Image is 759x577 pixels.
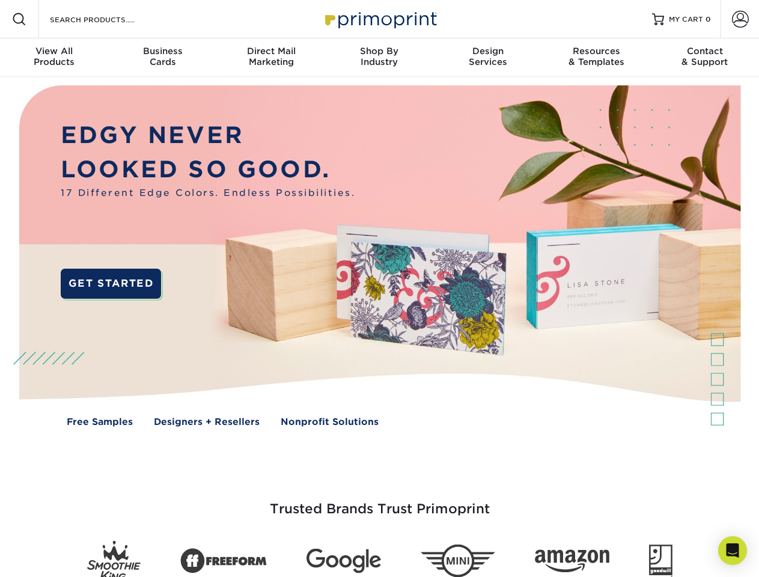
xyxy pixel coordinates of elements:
span: Design [434,46,542,56]
a: GET STARTED [61,269,161,299]
img: Goodwill [649,545,672,577]
span: 0 [706,15,711,23]
div: & Templates [542,46,650,67]
span: Shop By [325,46,433,56]
a: Direct MailMarketing [217,38,325,77]
span: Business [108,46,216,56]
div: Open Intercom Messenger [718,536,747,565]
input: SEARCH PRODUCTS..... [49,12,166,26]
div: Services [434,46,542,67]
img: Amazon [535,550,609,573]
span: MY CART [669,14,703,25]
a: Designers + Resellers [154,415,260,429]
span: 17 Different Edge Colors. Endless Possibilities. [61,186,355,200]
a: Contact& Support [651,38,759,77]
p: EDGY NEVER [61,118,355,153]
span: Contact [651,46,759,56]
div: Cards [108,46,216,67]
span: Resources [542,46,650,56]
a: BusinessCards [108,38,216,77]
a: Nonprofit Solutions [281,415,379,429]
img: Google [306,549,381,573]
span: Direct Mail [217,46,325,56]
a: DesignServices [434,38,542,77]
div: Marketing [217,46,325,67]
img: Primoprint [320,6,440,32]
a: Free Samples [67,415,133,429]
p: LOOKED SO GOOD. [61,153,355,187]
iframe: Google Customer Reviews [3,540,102,573]
h3: Trusted Brands Trust Primoprint [28,472,731,531]
div: & Support [651,46,759,67]
a: Shop ByIndustry [325,38,433,77]
div: Industry [325,46,433,67]
a: Resources& Templates [542,38,650,77]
